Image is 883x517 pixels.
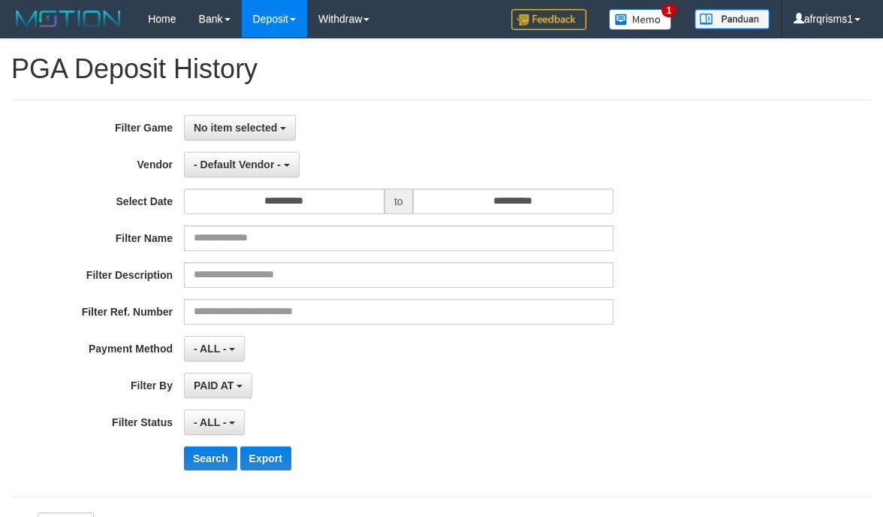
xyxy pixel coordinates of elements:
span: PAID AT [194,379,234,392]
span: - Default Vendor - [194,159,281,171]
span: - ALL - [194,416,227,428]
button: - ALL - [184,410,245,435]
button: PAID AT [184,373,252,398]
span: 1 [661,4,677,17]
button: - ALL - [184,336,245,361]
button: - Default Vendor - [184,152,300,177]
img: panduan.png [695,9,770,29]
span: No item selected [194,122,277,134]
span: - ALL - [194,343,227,355]
button: Search [184,446,237,470]
button: No item selected [184,115,296,141]
img: Button%20Memo.svg [609,9,672,30]
h1: PGA Deposit History [11,54,872,84]
span: to [384,189,413,214]
img: Feedback.jpg [511,9,586,30]
button: Export [240,446,291,470]
img: MOTION_logo.png [11,8,125,30]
